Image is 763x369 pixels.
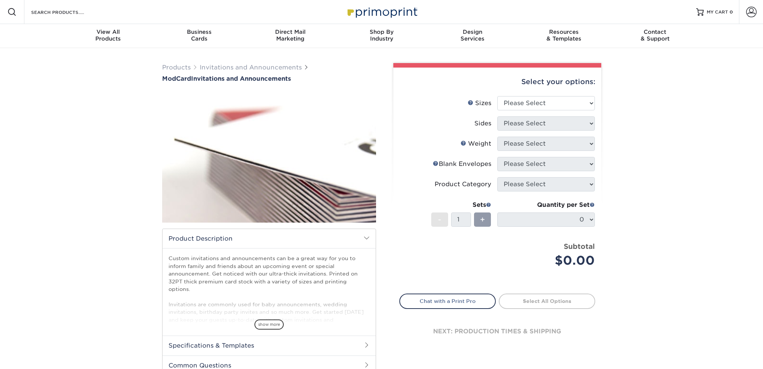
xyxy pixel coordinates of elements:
span: Direct Mail [245,29,336,35]
div: Sides [474,119,491,128]
span: Contact [609,29,701,35]
span: View All [63,29,154,35]
span: 0 [730,9,733,15]
div: Weight [461,139,491,148]
h2: Product Description [163,229,376,248]
a: BusinessCards [154,24,245,48]
div: Product Category [435,180,491,189]
input: SEARCH PRODUCTS..... [30,8,104,17]
div: Sets [431,200,491,209]
img: ModCard 01 [162,83,376,231]
span: - [438,214,441,225]
div: & Templates [518,29,609,42]
strong: Subtotal [564,242,595,250]
div: $0.00 [503,252,595,270]
a: Resources& Templates [518,24,609,48]
div: Quantity per Set [497,200,595,209]
a: ModCardInvitations and Announcements [162,75,376,82]
a: DesignServices [427,24,518,48]
a: Select All Options [499,294,595,309]
h1: Invitations and Announcements [162,75,376,82]
div: Cards [154,29,245,42]
div: Industry [336,29,427,42]
span: show more [254,319,284,330]
div: next: production times & shipping [399,309,595,354]
div: Sizes [468,99,491,108]
span: Shop By [336,29,427,35]
a: Contact& Support [609,24,701,48]
a: Invitations and Announcements [200,64,302,71]
h2: Specifications & Templates [163,336,376,355]
span: + [480,214,485,225]
a: View AllProducts [63,24,154,48]
span: ModCard [162,75,191,82]
div: Services [427,29,518,42]
div: Select your options: [399,68,595,96]
div: & Support [609,29,701,42]
span: Resources [518,29,609,35]
a: Shop ByIndustry [336,24,427,48]
div: Marketing [245,29,336,42]
img: Primoprint [344,4,419,20]
a: Products [162,64,191,71]
span: MY CART [707,9,728,15]
span: Design [427,29,518,35]
a: Chat with a Print Pro [399,294,496,309]
div: Products [63,29,154,42]
div: Blank Envelopes [433,160,491,169]
span: Business [154,29,245,35]
a: Direct MailMarketing [245,24,336,48]
p: Custom invitations and announcements can be a great way for you to inform family and friends abou... [169,255,370,354]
